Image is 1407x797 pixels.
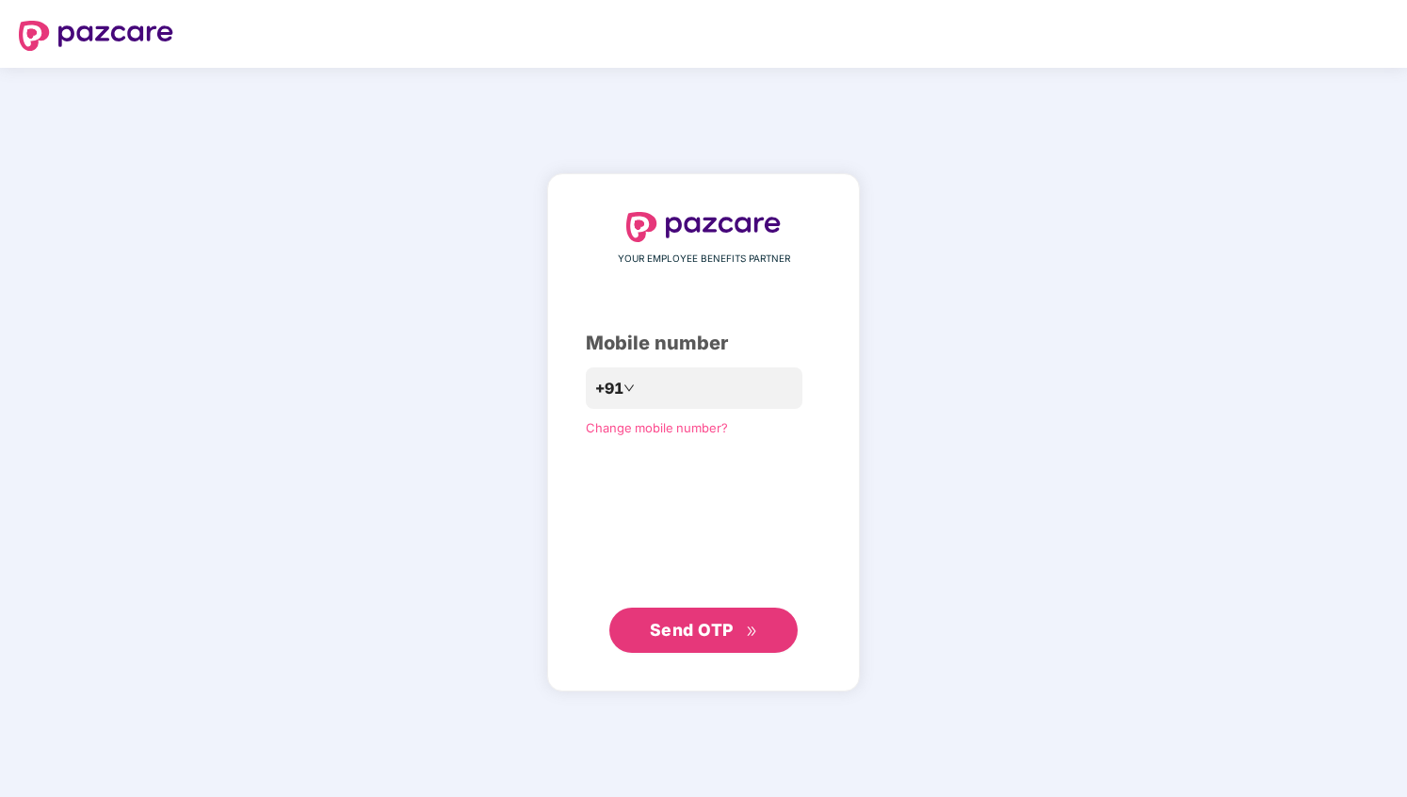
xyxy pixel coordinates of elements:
span: YOUR EMPLOYEE BENEFITS PARTNER [618,252,790,267]
img: logo [626,212,781,242]
div: Mobile number [586,329,821,358]
button: Send OTPdouble-right [609,608,798,653]
a: Change mobile number? [586,420,728,435]
img: logo [19,21,173,51]
span: double-right [746,626,758,638]
span: +91 [595,377,623,400]
span: down [623,382,635,394]
span: Send OTP [650,620,734,640]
